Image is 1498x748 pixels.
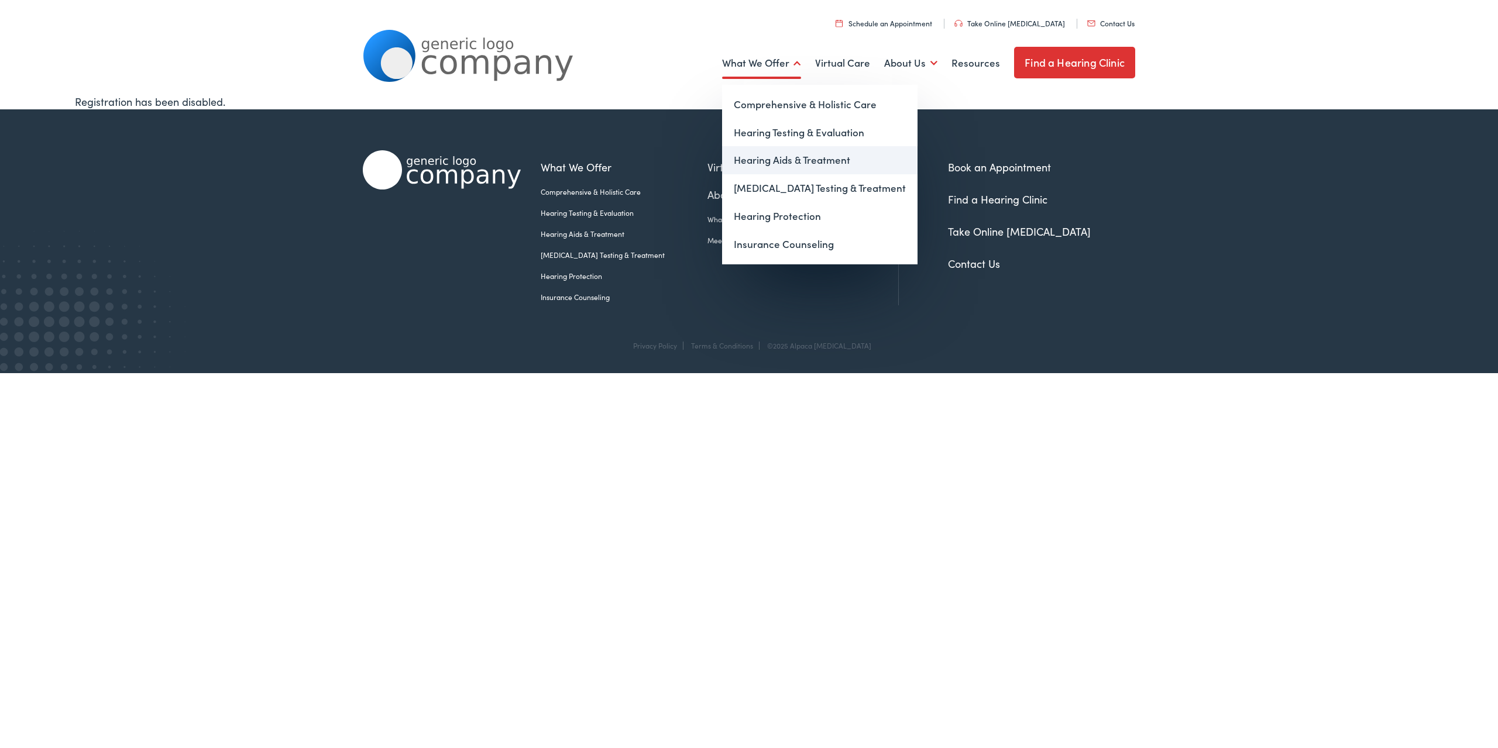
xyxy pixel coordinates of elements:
a: Contact Us [1087,18,1135,28]
a: What We Offer [722,42,801,85]
a: Hearing Protection [722,202,918,230]
a: Hearing Testing & Evaluation [541,208,707,218]
a: Comprehensive & Holistic Care [541,187,707,197]
a: Find a Hearing Clinic [948,192,1047,206]
a: Resources [951,42,1000,85]
a: Hearing Protection [541,271,707,281]
a: Virtual Care [815,42,870,85]
a: [MEDICAL_DATA] Testing & Treatment [722,174,918,202]
a: What We Believe [707,214,807,225]
a: Insurance Counseling [722,230,918,258]
a: Hearing Testing & Evaluation [722,119,918,147]
img: utility icon [954,20,963,27]
a: Hearing Aids & Treatment [541,229,707,239]
a: Take Online [MEDICAL_DATA] [954,18,1065,28]
a: Insurance Counseling [541,292,707,302]
img: utility icon [836,19,843,27]
img: utility icon [1087,20,1095,26]
a: Virtual Care [707,159,807,175]
a: What We Offer [541,159,707,175]
div: ©2025 Alpaca [MEDICAL_DATA] [761,342,871,350]
a: About Us [884,42,937,85]
a: Book an Appointment [948,160,1051,174]
a: Take Online [MEDICAL_DATA] [948,224,1091,239]
a: [MEDICAL_DATA] Testing & Treatment [541,250,707,260]
a: Meet the Team [707,235,807,246]
a: Contact Us [948,256,1000,271]
div: Registration has been disabled. [75,94,1423,109]
a: Find a Hearing Clinic [1014,47,1135,78]
img: Alpaca Audiology [363,150,521,189]
a: Terms & Conditions [691,340,753,350]
a: About Us [707,187,807,202]
a: Schedule an Appointment [836,18,932,28]
a: Hearing Aids & Treatment [722,146,918,174]
a: Privacy Policy [633,340,677,350]
a: Comprehensive & Holistic Care [722,91,918,119]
